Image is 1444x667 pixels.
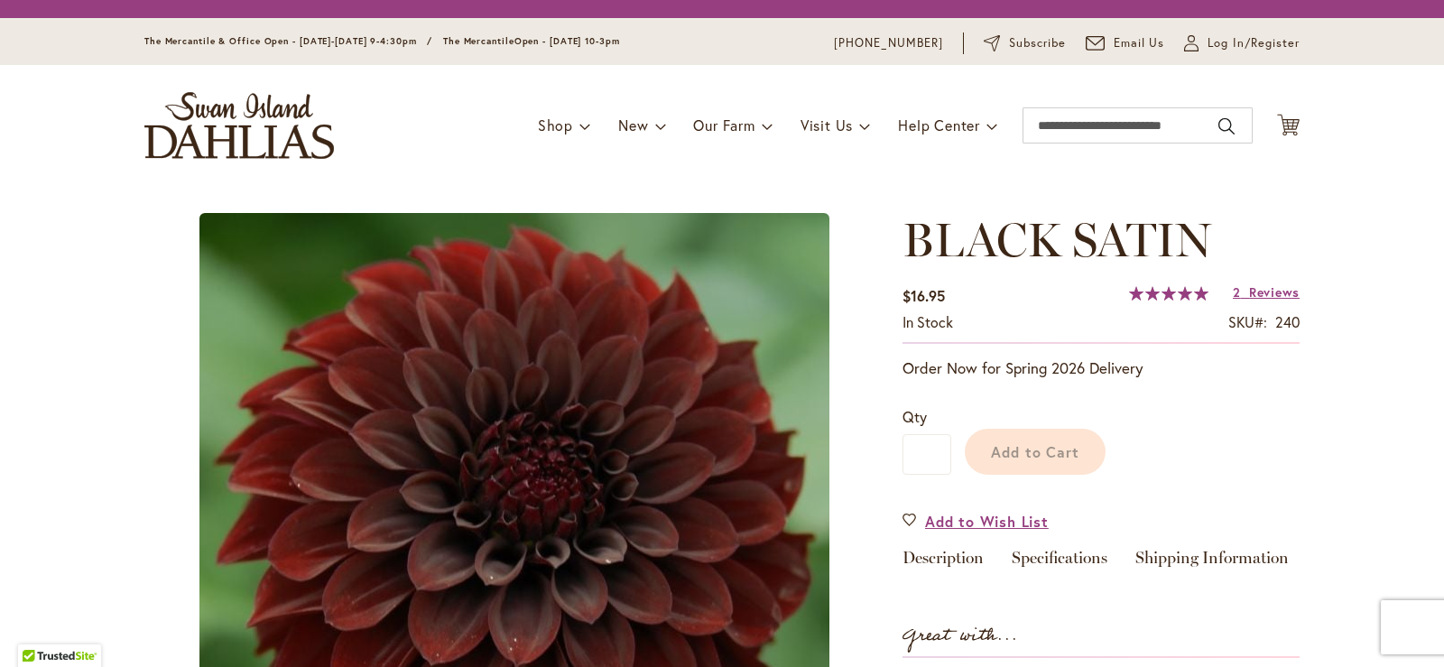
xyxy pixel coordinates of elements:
strong: SKU [1228,312,1267,331]
span: 2 [1233,283,1241,301]
button: Search [1218,112,1235,141]
a: store logo [144,92,334,159]
a: Subscribe [984,34,1066,52]
span: Log In/Register [1208,34,1300,52]
a: [PHONE_NUMBER] [834,34,943,52]
a: Specifications [1012,550,1107,576]
span: Open - [DATE] 10-3pm [514,35,620,47]
span: Subscribe [1009,34,1066,52]
span: In stock [902,312,953,331]
span: Shop [538,116,573,134]
p: Order Now for Spring 2026 Delivery [902,357,1300,379]
span: Reviews [1249,283,1300,301]
a: 2 Reviews [1233,283,1300,301]
span: New [618,116,648,134]
strong: Great with... [902,621,1018,651]
span: Our Farm [693,116,754,134]
span: BLACK SATIN [902,211,1211,268]
a: Description [902,550,984,576]
div: 100% [1129,286,1208,301]
span: Email Us [1114,34,1165,52]
a: Shipping Information [1135,550,1289,576]
span: Add to Wish List [925,511,1049,532]
span: Qty [902,407,927,426]
span: $16.95 [902,286,945,305]
div: Availability [902,312,953,333]
a: Email Us [1086,34,1165,52]
a: Add to Wish List [902,511,1049,532]
span: Help Center [898,116,980,134]
div: Detailed Product Info [902,550,1300,576]
span: The Mercantile & Office Open - [DATE]-[DATE] 9-4:30pm / The Mercantile [144,35,514,47]
div: 240 [1275,312,1300,333]
a: Log In/Register [1184,34,1300,52]
span: Visit Us [801,116,853,134]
